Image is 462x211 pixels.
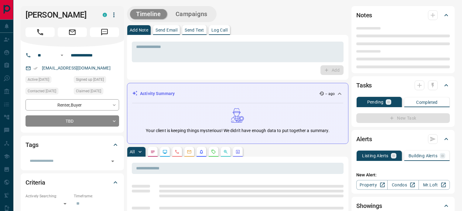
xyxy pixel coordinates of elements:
[103,13,107,17] div: condos.ca
[90,27,119,37] span: Message
[356,180,388,190] a: Property
[26,193,71,199] p: Actively Searching:
[387,180,419,190] a: Condos
[175,149,180,154] svg: Calls
[132,88,343,99] div: Activity Summary-- ago
[356,10,372,20] h2: Notes
[58,27,87,37] span: Email
[356,201,382,211] h2: Showings
[211,28,228,32] p: Log Call
[26,140,38,150] h2: Tags
[76,88,101,94] span: Claimed [DATE]
[416,100,438,104] p: Completed
[33,66,38,70] svg: Email Verified
[130,150,135,154] p: All
[28,88,56,94] span: Contacted [DATE]
[199,149,204,154] svg: Listing Alerts
[356,80,372,90] h2: Tasks
[163,149,167,154] svg: Lead Browsing Activity
[74,76,119,85] div: Sun Jan 31 2021
[356,134,372,144] h2: Alerts
[74,193,119,199] p: Timeframe:
[130,28,148,32] p: Add Note
[169,9,214,19] button: Campaigns
[26,138,119,152] div: Tags
[26,175,119,190] div: Criteria
[409,154,437,158] p: Building Alerts
[26,99,119,111] div: Renter , Buyer
[26,115,119,127] div: TBD
[223,149,228,154] svg: Opportunities
[130,9,167,19] button: Timeline
[185,28,204,32] p: Send Text
[156,28,177,32] p: Send Email
[26,88,71,96] div: Tue May 31 2022
[356,132,450,146] div: Alerts
[150,149,155,154] svg: Notes
[26,10,94,20] h1: [PERSON_NAME]
[211,149,216,154] svg: Requests
[26,178,45,187] h2: Criteria
[362,154,388,158] p: Listing Alerts
[325,91,335,97] p: -- ago
[58,52,66,59] button: Open
[42,66,111,70] a: [EMAIL_ADDRESS][DOMAIN_NAME]
[108,157,117,165] button: Open
[76,77,104,83] span: Signed up [DATE]
[356,172,450,178] p: New Alert:
[74,88,119,96] div: Tue May 31 2022
[356,78,450,93] div: Tasks
[367,100,384,104] p: Pending
[26,76,71,85] div: Sun May 29 2022
[235,149,240,154] svg: Agent Actions
[356,8,450,22] div: Notes
[419,180,450,190] a: Mr.Loft
[187,149,192,154] svg: Emails
[28,77,49,83] span: Active [DATE]
[26,27,55,37] span: Call
[140,90,175,97] p: Activity Summary
[146,128,329,134] p: Your client is keeping things mysterious! We didn't have enough data to put together a summary.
